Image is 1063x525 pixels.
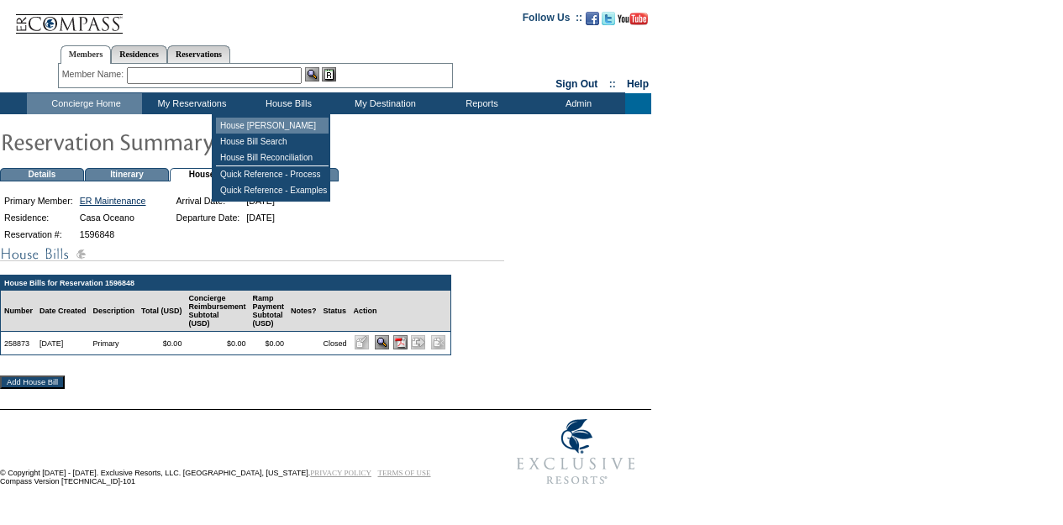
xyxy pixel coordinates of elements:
[586,12,599,25] img: Become our fan on Facebook
[350,291,450,332] td: Action
[355,335,369,349] img: Edit
[523,10,582,30] td: Follow Us ::
[2,227,76,242] td: Reservation #:
[2,193,76,208] td: Primary Member:
[501,410,651,494] img: Exclusive Resorts
[627,78,649,90] a: Help
[322,67,336,81] img: Reservations
[216,166,329,182] td: Quick Reference - Process
[378,469,431,477] a: TERMS OF USE
[310,469,371,477] a: PRIVACY POLICY
[62,67,127,81] div: Member Name:
[216,182,329,198] td: Quick Reference - Examples
[411,335,425,349] img: Submit for Processing
[375,335,389,349] input: View
[249,332,287,354] td: $0.00
[1,291,36,332] td: Number
[287,291,320,332] td: Notes?
[138,332,185,354] td: $0.00
[36,291,90,332] td: Date Created
[319,332,350,354] td: Closed
[170,168,254,181] td: House Bills
[142,93,239,114] td: My Reservations
[77,210,149,225] td: Casa Oceano
[174,193,243,208] td: Arrival Date:
[618,17,648,27] a: Subscribe to our YouTube Channel
[216,150,329,166] td: House Bill Reconciliation
[36,332,90,354] td: [DATE]
[586,17,599,27] a: Become our fan on Facebook
[602,12,615,25] img: Follow us on Twitter
[1,276,450,291] td: House Bills for Reservation 1596848
[85,168,169,181] td: Itinerary
[618,13,648,25] img: Subscribe to our YouTube Channel
[393,335,408,349] img: b_pdf.gif
[111,45,167,63] a: Residences
[167,45,230,63] a: Reservations
[138,291,185,332] td: Total (USD)
[305,67,319,81] img: View
[319,291,350,332] td: Status
[185,332,249,354] td: $0.00
[432,93,529,114] td: Reports
[216,134,329,150] td: House Bill Search
[185,291,249,332] td: Concierge Reimbursement Subtotal (USD)
[61,45,112,64] a: Members
[529,93,625,114] td: Admin
[90,332,139,354] td: Primary
[77,227,149,242] td: 1596848
[90,291,139,332] td: Description
[609,78,616,90] span: ::
[27,93,142,114] td: Concierge Home
[335,93,432,114] td: My Destination
[2,210,76,225] td: Residence:
[216,118,329,134] td: House [PERSON_NAME]
[555,78,597,90] a: Sign Out
[80,196,146,206] a: ER Maintenance
[249,291,287,332] td: Ramp Payment Subtotal (USD)
[1,332,36,354] td: 258873
[174,210,243,225] td: Departure Date:
[239,93,335,114] td: House Bills
[244,210,277,225] td: [DATE]
[602,17,615,27] a: Follow us on Twitter
[431,335,445,349] img: Delete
